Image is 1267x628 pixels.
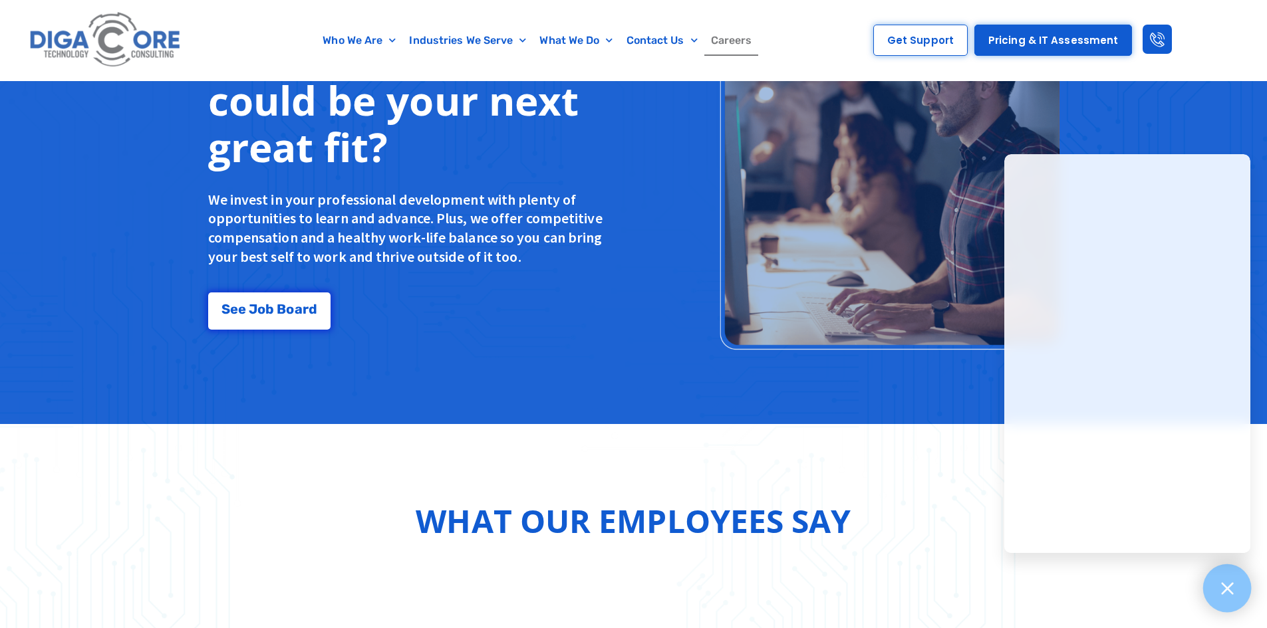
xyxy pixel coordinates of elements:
[277,302,286,316] span: B
[416,497,851,545] h2: What Our Employees Say
[402,25,533,56] a: Industries We Serve
[988,35,1118,45] span: Pricing & IT Assessment
[208,190,611,266] p: We invest in your professional development with plenty of opportunities to learn and advance. Plu...
[265,302,274,316] span: b
[249,25,826,56] nav: Menu
[309,302,317,316] span: d
[1004,154,1250,553] iframe: Chatgenie Messenger
[974,25,1132,56] a: Pricing & IT Assessment
[230,302,238,316] span: e
[286,302,294,316] span: o
[704,25,759,56] a: Careers
[533,25,619,56] a: What We Do
[221,302,230,316] span: S
[208,31,611,170] h2: Think Digacore could be your next great fit?
[620,25,704,56] a: Contact Us
[887,35,954,45] span: Get Support
[295,302,303,316] span: a
[257,302,265,316] span: o
[316,25,402,56] a: Who We Are
[208,292,331,330] a: See Job Board
[717,9,1059,351] img: Think Digacore could be your next great fit?
[249,302,257,316] span: J
[303,302,309,316] span: r
[873,25,968,56] a: Get Support
[26,7,186,74] img: Digacore logo 1
[238,302,246,316] span: e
